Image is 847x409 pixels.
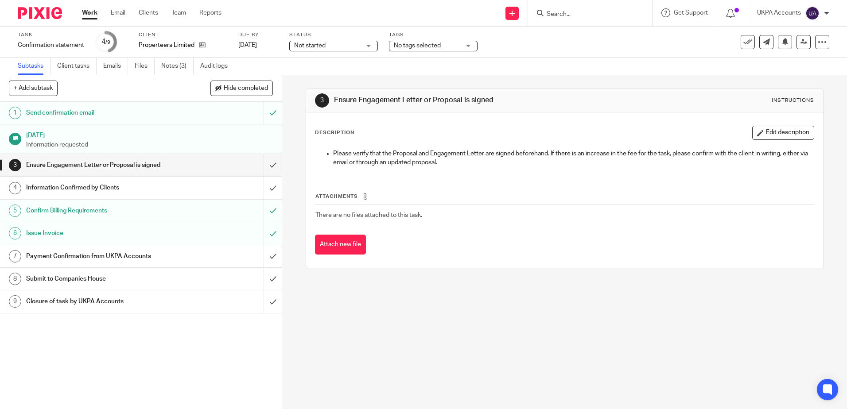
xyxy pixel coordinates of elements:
[105,40,110,45] small: /9
[26,140,273,149] p: Information requested
[9,81,58,96] button: + Add subtask
[26,250,179,263] h1: Payment Confirmation from UKPA Accounts
[26,106,179,120] h1: Send confirmation email
[772,97,814,104] div: Instructions
[210,81,273,96] button: Hide completed
[200,58,234,75] a: Audit logs
[9,159,21,171] div: 3
[294,42,326,49] span: Not started
[101,37,110,47] div: 4
[26,158,179,172] h1: Ensure Engagement Letter or Proposal is signed
[18,7,62,19] img: Pixie
[752,126,814,140] button: Edit description
[315,129,354,136] p: Description
[161,58,194,75] a: Notes (3)
[26,295,179,308] h1: Closure of task by UKPA Accounts
[26,181,179,194] h1: Information Confirmed by Clients
[9,107,21,119] div: 1
[9,273,21,285] div: 8
[9,250,21,262] div: 7
[9,182,21,194] div: 4
[757,8,801,17] p: UKPA Accounts
[26,129,273,140] h1: [DATE]
[674,10,708,16] span: Get Support
[315,212,422,218] span: There are no files attached to this task.
[805,6,820,20] img: svg%3E
[9,295,21,308] div: 9
[82,8,97,17] a: Work
[171,8,186,17] a: Team
[289,31,378,39] label: Status
[9,227,21,239] div: 6
[334,96,583,105] h1: Ensure Engagement Letter or Proposal is signed
[389,31,478,39] label: Tags
[18,41,84,50] div: Confirmation statement
[18,58,51,75] a: Subtasks
[224,85,268,92] span: Hide completed
[26,272,179,286] h1: Submit to Companies House
[333,149,813,167] p: Please verify that the Proposal and Engagement Letter are signed beforehand. If there is an incre...
[57,58,97,75] a: Client tasks
[546,11,626,19] input: Search
[26,204,179,217] h1: Confirm Billing Requirements
[315,93,329,108] div: 3
[139,8,158,17] a: Clients
[111,8,125,17] a: Email
[238,42,257,48] span: [DATE]
[135,58,155,75] a: Files
[9,204,21,217] div: 5
[139,41,194,50] p: Properteers Limited
[18,31,84,39] label: Task
[103,58,128,75] a: Emails
[26,227,179,240] h1: Issue Invoice
[139,31,227,39] label: Client
[238,31,278,39] label: Due by
[315,235,366,255] button: Attach new file
[199,8,221,17] a: Reports
[394,42,441,49] span: No tags selected
[315,194,358,199] span: Attachments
